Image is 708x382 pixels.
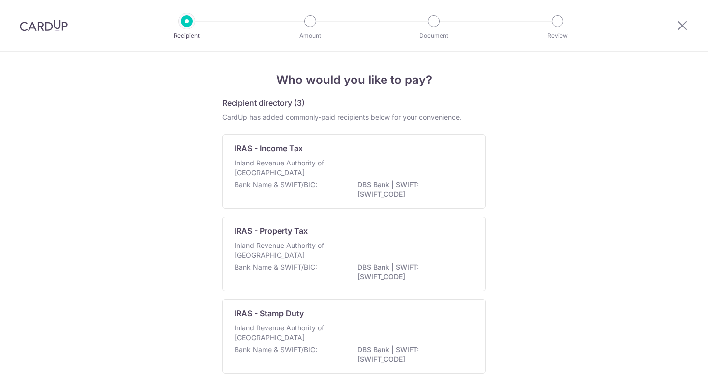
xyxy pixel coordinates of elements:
[397,31,470,41] p: Document
[521,31,594,41] p: Review
[357,180,468,199] p: DBS Bank | SWIFT: [SWIFT_CODE]
[357,345,468,364] p: DBS Bank | SWIFT: [SWIFT_CODE]
[235,142,303,154] p: IRAS - Income Tax
[235,323,339,343] p: Inland Revenue Authority of [GEOGRAPHIC_DATA]
[235,307,304,319] p: IRAS - Stamp Duty
[357,262,468,282] p: DBS Bank | SWIFT: [SWIFT_CODE]
[235,225,308,237] p: IRAS - Property Tax
[222,112,486,122] div: CardUp has added commonly-paid recipients below for your convenience.
[235,158,339,178] p: Inland Revenue Authority of [GEOGRAPHIC_DATA]
[235,180,317,190] p: Bank Name & SWIFT/BIC:
[222,97,305,109] h5: Recipient directory (3)
[150,31,223,41] p: Recipient
[235,262,317,272] p: Bank Name & SWIFT/BIC:
[274,31,347,41] p: Amount
[645,353,698,377] iframe: Opens a widget where you can find more information
[222,71,486,89] h4: Who would you like to pay?
[235,241,339,260] p: Inland Revenue Authority of [GEOGRAPHIC_DATA]
[20,20,68,31] img: CardUp
[235,345,317,355] p: Bank Name & SWIFT/BIC:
